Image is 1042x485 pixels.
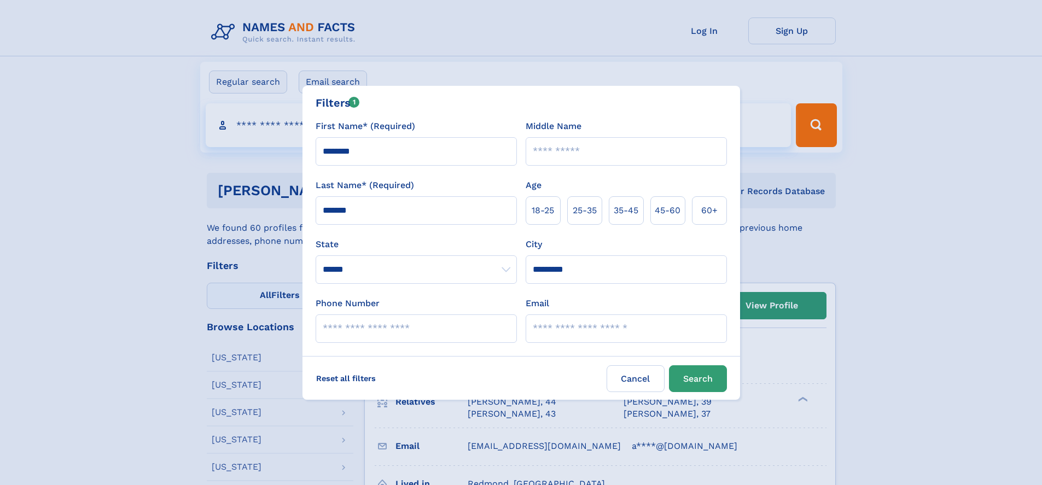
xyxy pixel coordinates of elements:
[573,204,597,217] span: 25‑35
[532,204,554,217] span: 18‑25
[316,238,517,251] label: State
[669,365,727,392] button: Search
[316,297,380,310] label: Phone Number
[526,297,549,310] label: Email
[701,204,718,217] span: 60+
[526,238,542,251] label: City
[526,179,542,192] label: Age
[526,120,581,133] label: Middle Name
[614,204,638,217] span: 35‑45
[316,179,414,192] label: Last Name* (Required)
[316,120,415,133] label: First Name* (Required)
[309,365,383,391] label: Reset all filters
[607,365,665,392] label: Cancel
[316,95,360,111] div: Filters
[655,204,680,217] span: 45‑60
